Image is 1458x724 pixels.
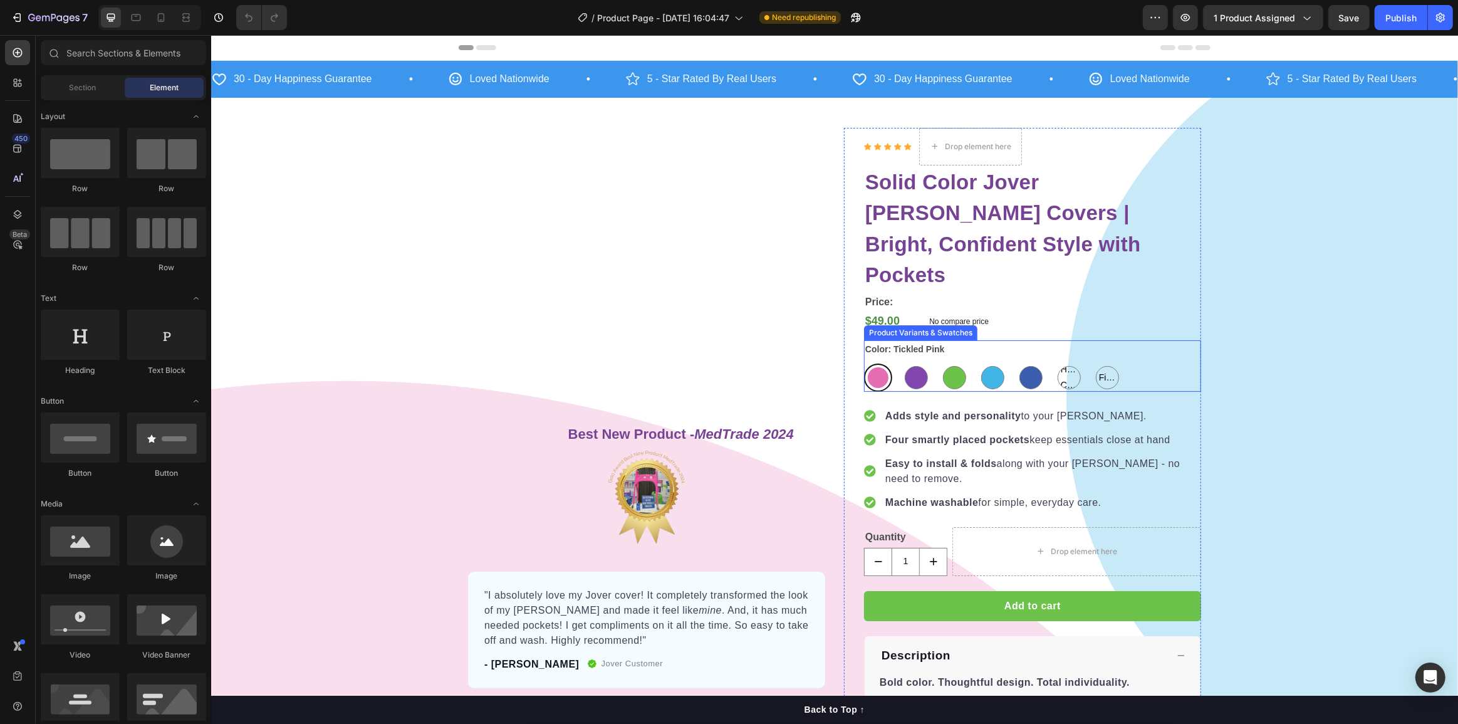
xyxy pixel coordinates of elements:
[186,494,206,514] span: Toggle open
[211,35,1458,724] iframe: Design area
[674,462,768,473] strong: Machine washable
[186,288,206,308] span: Toggle open
[1203,5,1323,30] button: 1 product assigned
[41,570,120,582] div: Image
[323,93,614,384] img: Colorful walker covers in purple, pink, green, light blue, and dark blue on a light gray background.
[33,33,138,43] div: Domain: [DOMAIN_NAME]
[674,399,818,410] strong: Four smartly placed pockets
[70,82,96,93] span: Section
[655,292,764,303] div: Product Variants & Swatches
[674,460,988,475] p: for simple, everyday care.
[5,5,93,30] button: 7
[257,290,315,349] img: A 3/4 view of the dark blue walker cover highlighting the Jover logo on the front and a large poc...
[257,159,315,217] img: A woman using a walker gardening in her patio. The walker sports a Jover Walker Cover in Deep Mar...
[34,79,44,89] img: tab_domain_overview_orange.svg
[847,327,869,358] span: Happy Camper
[653,492,736,513] div: Quantity
[138,80,211,88] div: Keywords by Traffic
[1415,663,1445,693] div: Open Intercom Messenger
[41,365,120,376] div: Heading
[885,335,907,350] span: Fireworks
[793,564,850,579] div: Add to cart
[257,93,315,151] img: Colorful walker covers in purple, pink, green, light blue, and dark blue on a light gray background.
[840,512,906,522] div: Drop element here
[41,111,65,122] span: Layout
[772,12,836,23] span: Need republishing
[257,224,315,283] img: A 3/4 view of the dark blue walker cover highlighting the Jover logo on the front and a large poc...
[1328,5,1370,30] button: Save
[127,649,206,661] div: Video Banner
[483,391,583,407] i: MedTrade 2024
[150,82,179,93] span: Element
[41,396,64,407] span: Button
[356,389,584,410] h2: Best New Product -
[653,556,990,586] button: Add to cart
[487,570,511,580] i: mine
[674,375,810,386] strong: Adds style and personality
[390,622,452,635] p: Jover Customer
[1214,11,1295,24] span: 1 product assigned
[9,229,30,239] div: Beta
[273,553,598,613] p: "I absolutely love my Jover cover! It completely transformed the look of my [PERSON_NAME] and mad...
[127,365,206,376] div: Text Block
[127,262,206,273] div: Row
[82,10,88,25] p: 7
[259,35,338,53] p: Loved Nationwide
[382,409,489,517] img: gempages_573272764425700243-6ff4d4e5-a6a5-4e01-ba58-fadc37b29072.svg
[127,468,206,479] div: Button
[436,35,565,53] p: 5 - Star Rated By Real Users
[48,80,112,88] div: Domain Overview
[653,305,735,323] legend: Color: Tickled Pink
[1375,5,1427,30] button: Publish
[257,356,315,414] img: A n inside 3/4 view of the dark blue walker cover highlighting the secure and simple hook-and-loo...
[674,397,988,412] p: keep essentials close at hand
[1076,35,1205,53] p: 5 - Star Rated By Real Users
[680,513,709,540] input: quantity
[20,33,30,43] img: website_grey.svg
[41,468,120,479] div: Button
[41,649,120,661] div: Video
[186,107,206,127] span: Toggle open
[674,374,988,389] p: to your [PERSON_NAME].
[1339,13,1360,23] span: Save
[1385,11,1417,24] div: Publish
[593,668,653,681] div: Back to Top ↑
[674,421,988,451] p: along with your [PERSON_NAME] - no need to remove.
[669,642,919,653] strong: Bold color. Thoughtful design. Total individuality.
[709,513,736,540] button: increment
[597,11,729,24] span: Product Page - [DATE] 16:04:47
[35,20,61,30] div: v 4.0.25
[674,423,786,434] strong: Easy to install & folds
[591,11,595,24] span: /
[127,183,206,194] div: Row
[125,79,135,89] img: tab_keywords_by_traffic_grey.svg
[41,40,206,65] input: Search Sections & Elements
[127,570,206,582] div: Image
[653,130,990,257] h1: Solid Color Jover [PERSON_NAME] Covers | Bright, Confident Style with Pockets
[670,614,739,627] span: Description
[718,283,985,290] p: No compare price
[734,107,800,117] div: Drop element here
[41,262,120,273] div: Row
[12,134,30,144] div: 450
[663,35,801,53] p: 30 - Day Happiness Guarantee
[41,183,120,194] div: Row
[654,258,989,276] p: Price:
[236,5,287,30] div: Undo/Redo
[653,278,708,295] div: $49.00
[41,293,56,304] span: Text
[273,622,368,637] p: - [PERSON_NAME]
[20,20,30,30] img: logo_orange.svg
[41,498,63,510] span: Media
[653,513,680,540] button: decrement
[186,391,206,411] span: Toggle open
[899,35,979,53] p: Loved Nationwide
